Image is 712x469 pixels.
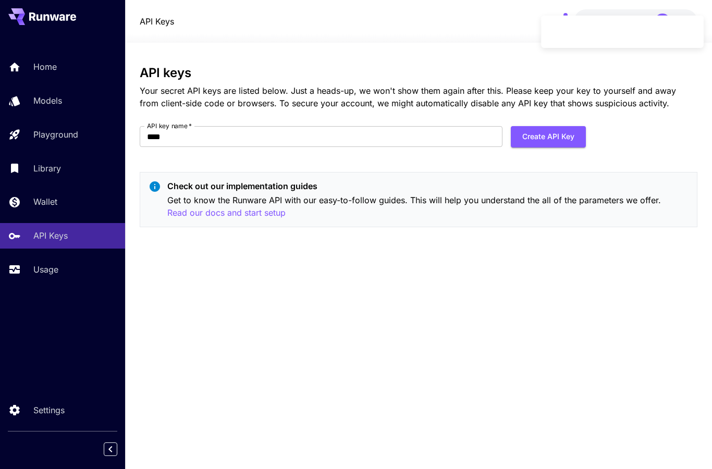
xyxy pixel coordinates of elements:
[655,14,670,29] div: ML
[140,15,174,28] nav: breadcrumb
[167,194,689,219] p: Get to know the Runware API with our easy-to-follow guides. This will help you understand the all...
[140,15,174,28] a: API Keys
[167,206,286,219] button: Read our docs and start setup
[33,229,68,242] p: API Keys
[147,121,192,130] label: API key name
[33,195,57,208] p: Wallet
[140,66,697,80] h3: API keys
[104,442,117,456] button: Collapse sidebar
[140,84,697,109] p: Your secret API keys are listed below. Just a heads-up, we won't show them again after this. Plea...
[33,94,62,107] p: Models
[33,404,65,416] p: Settings
[33,263,58,276] p: Usage
[33,60,57,73] p: Home
[112,440,125,459] div: Collapse sidebar
[33,128,78,141] p: Playground
[511,126,586,147] button: Create API Key
[33,162,61,175] p: Library
[167,180,689,192] p: Check out our implementation guides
